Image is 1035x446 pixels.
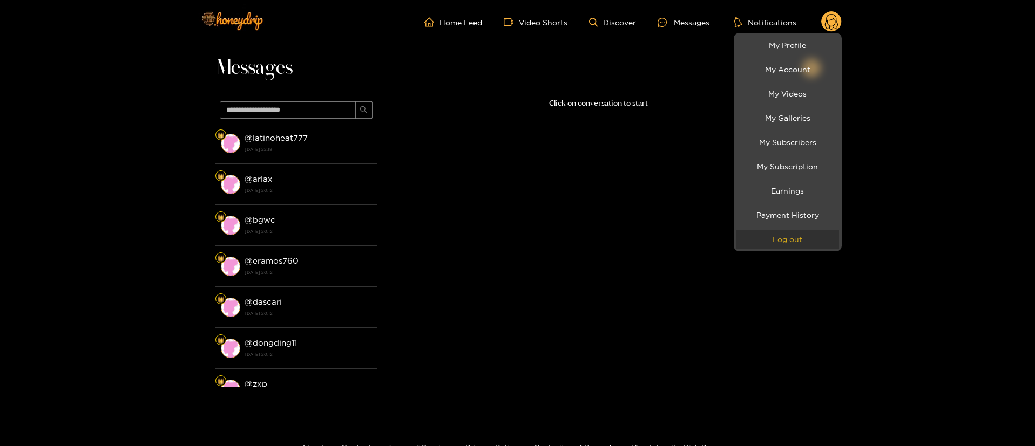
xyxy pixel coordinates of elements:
[736,133,839,152] a: My Subscribers
[736,84,839,103] a: My Videos
[736,230,839,249] button: Log out
[736,108,839,127] a: My Galleries
[736,60,839,79] a: My Account
[736,205,839,224] a: Payment History
[736,181,839,200] a: Earnings
[736,36,839,54] a: My Profile
[736,157,839,176] a: My Subscription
